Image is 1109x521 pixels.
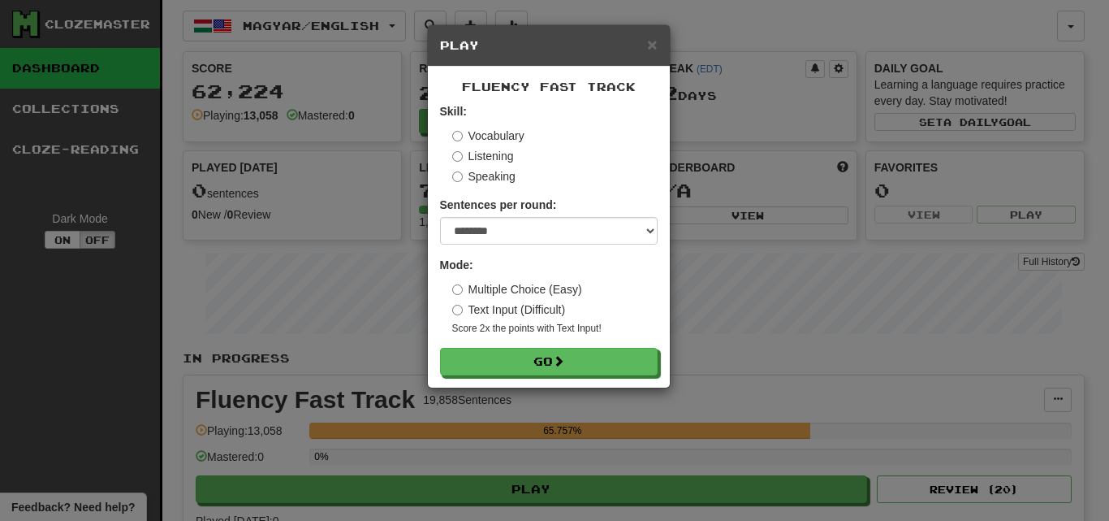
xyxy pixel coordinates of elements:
label: Listening [452,148,514,164]
input: Listening [452,151,463,162]
span: Fluency Fast Track [462,80,636,93]
input: Speaking [452,171,463,182]
label: Multiple Choice (Easy) [452,281,582,297]
h5: Play [440,37,658,54]
input: Vocabulary [452,131,463,141]
strong: Skill: [440,105,467,118]
input: Text Input (Difficult) [452,305,463,315]
button: Go [440,348,658,376]
button: Close [647,36,657,53]
label: Sentences per round: [440,197,557,213]
span: × [647,35,657,54]
strong: Mode: [440,258,473,271]
label: Vocabulary [452,128,524,144]
label: Text Input (Difficult) [452,302,566,318]
label: Speaking [452,168,516,185]
small: Score 2x the points with Text Input ! [452,322,658,336]
input: Multiple Choice (Easy) [452,284,463,295]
